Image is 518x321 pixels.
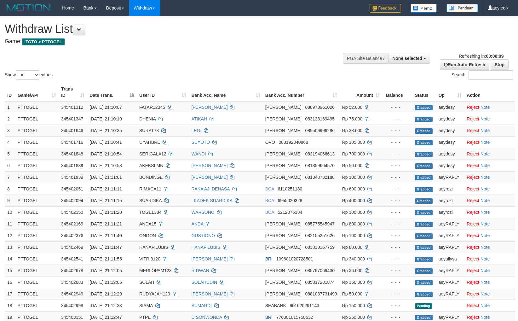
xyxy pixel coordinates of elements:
[5,171,15,183] td: 7
[464,253,515,265] td: ·
[15,253,59,265] td: PTTOGEL
[464,113,515,125] td: ·
[139,105,165,110] span: FATAR12345
[5,276,15,288] td: 16
[464,101,515,113] td: ·
[265,233,302,238] span: [PERSON_NAME]
[342,186,365,191] span: Rp 600.000
[191,105,227,110] a: [PERSON_NAME]
[139,198,162,203] span: SUARDIKA
[191,140,210,145] a: SUYOTO
[415,292,433,297] span: Grabbed
[276,256,313,261] span: Copy 109601020728501 to clipboard
[61,151,83,156] span: 345401848
[89,128,122,133] span: [DATE] 21:10:35
[464,160,515,171] td: ·
[481,105,490,110] a: Note
[481,291,490,296] a: Note
[5,230,15,241] td: 12
[464,241,515,253] td: ·
[481,116,490,121] a: Note
[415,222,433,227] span: Grabbed
[446,4,478,12] img: panduan.png
[89,210,122,215] span: [DATE] 21:11:20
[415,105,433,110] span: Grabbed
[385,302,410,309] div: - - -
[5,113,15,125] td: 2
[415,187,433,192] span: Grabbed
[89,105,122,110] span: [DATE] 21:10:07
[15,300,59,311] td: PTTOGEL
[342,128,363,133] span: Rp 38.000
[191,256,227,261] a: [PERSON_NAME]
[467,210,479,215] a: Reject
[139,116,156,121] span: DHENIA
[191,291,227,296] a: [PERSON_NAME]
[305,221,335,226] span: Copy 085775545947 to clipboard
[464,148,515,160] td: ·
[415,268,433,274] span: Grabbed
[440,59,489,70] a: Run Auto-Refresh
[342,245,363,250] span: Rp 80.000
[392,56,422,61] span: None selected
[139,210,162,215] span: TOGEL384
[5,253,15,265] td: 14
[5,136,15,148] td: 4
[481,128,490,133] a: Note
[305,175,335,180] span: Copy 081348732188 to clipboard
[481,280,490,285] a: Note
[139,151,166,156] span: SERIGALA12
[191,151,206,156] a: WANDI
[305,128,335,133] span: Copy 089509996286 to clipboard
[388,53,430,64] button: None selected
[415,280,433,285] span: Grabbed
[467,186,479,191] a: Reject
[89,151,122,156] span: [DATE] 21:10:54
[385,209,410,215] div: - - -
[436,230,464,241] td: aeyRAFLY
[5,3,53,13] img: MOTION_logo.png
[385,151,410,157] div: - - -
[305,245,335,250] span: Copy 083830167759 to clipboard
[464,230,515,241] td: ·
[467,315,479,320] a: Reject
[464,83,515,101] th: Action
[481,221,490,226] a: Note
[191,245,220,250] a: HANAFILUBIS
[191,303,212,308] a: SUMARDI
[265,210,274,215] span: BCA
[467,221,479,226] a: Reject
[342,105,363,110] span: Rp 52.000
[464,288,515,300] td: ·
[61,175,83,180] span: 345401939
[15,206,59,218] td: PTTOGEL
[265,303,286,308] span: SEABANK
[481,233,490,238] a: Note
[89,186,122,191] span: [DATE] 21:11:11
[5,148,15,160] td: 5
[436,218,464,230] td: aeyRAFLY
[5,23,339,35] h1: Withdraw List
[279,140,308,145] span: Copy 083192340868 to clipboard
[5,218,15,230] td: 11
[412,83,436,101] th: Status
[61,280,83,285] span: 345402683
[191,280,217,285] a: SOLAHUDIN
[486,54,504,59] strong: 00:00:09
[265,245,302,250] span: [PERSON_NAME]
[87,83,137,101] th: Date Trans.: activate to sort column descending
[467,256,479,261] a: Reject
[191,198,232,203] a: I KADEK SUARDIKA
[415,140,433,145] span: Grabbed
[137,83,189,101] th: User ID: activate to sort column ascending
[385,197,410,204] div: - - -
[5,101,15,113] td: 1
[15,113,59,125] td: PTTOGEL
[385,232,410,239] div: - - -
[59,83,87,101] th: Trans ID: activate to sort column ascending
[436,241,464,253] td: aeyRAFLY
[481,163,490,168] a: Note
[464,265,515,276] td: ·
[305,105,335,110] span: Copy 088973961026 to clipboard
[436,148,464,160] td: aeydesy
